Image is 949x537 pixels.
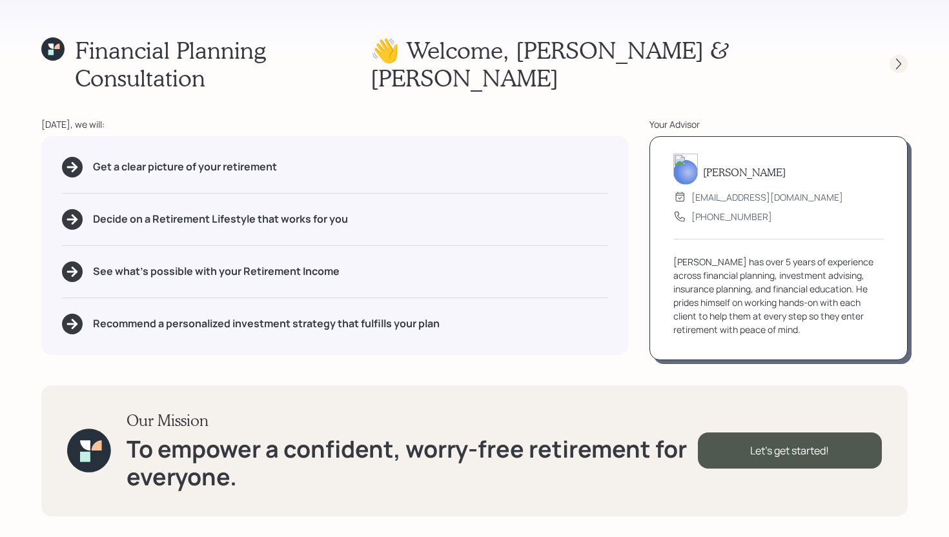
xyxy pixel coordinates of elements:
[698,432,882,469] div: Let's get started!
[93,265,340,278] h5: See what's possible with your Retirement Income
[127,435,698,491] h1: To empower a confident, worry-free retirement for everyone.
[649,117,908,131] div: Your Advisor
[93,318,440,330] h5: Recommend a personalized investment strategy that fulfills your plan
[691,190,843,204] div: [EMAIL_ADDRESS][DOMAIN_NAME]
[673,255,884,336] div: [PERSON_NAME] has over 5 years of experience across financial planning, investment advising, insu...
[673,154,698,185] img: michael-russo-headshot.png
[127,411,698,430] h3: Our Mission
[703,166,786,178] h5: [PERSON_NAME]
[93,161,277,173] h5: Get a clear picture of your retirement
[41,117,629,131] div: [DATE], we will:
[371,36,866,92] h1: 👋 Welcome , [PERSON_NAME] & [PERSON_NAME]
[93,213,348,225] h5: Decide on a Retirement Lifestyle that works for you
[691,210,772,223] div: [PHONE_NUMBER]
[75,36,371,92] h1: Financial Planning Consultation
